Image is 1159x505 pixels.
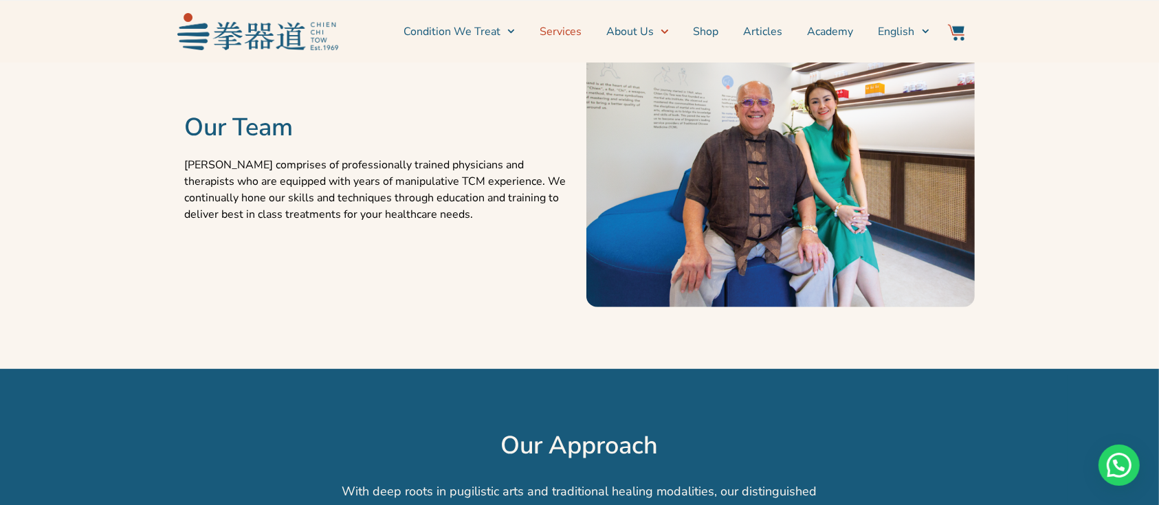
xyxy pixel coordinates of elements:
[948,24,964,41] img: Website Icon-03
[586,48,975,307] img: Untitled-3-01
[694,14,719,49] a: Shop
[404,14,515,49] a: Condition We Treat
[345,14,929,49] nav: Menu
[879,23,915,40] span: English
[744,14,783,49] a: Articles
[879,14,929,49] a: Switch to English
[184,113,573,143] h2: Our Team
[606,14,668,49] a: About Us
[98,431,1061,461] h2: Our Approach
[184,157,573,223] p: [PERSON_NAME] comprises of professionally trained physicians and therapists who are equipped with...
[1099,445,1140,486] div: Need help? WhatsApp contact
[540,14,582,49] a: Services
[808,14,854,49] a: Academy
